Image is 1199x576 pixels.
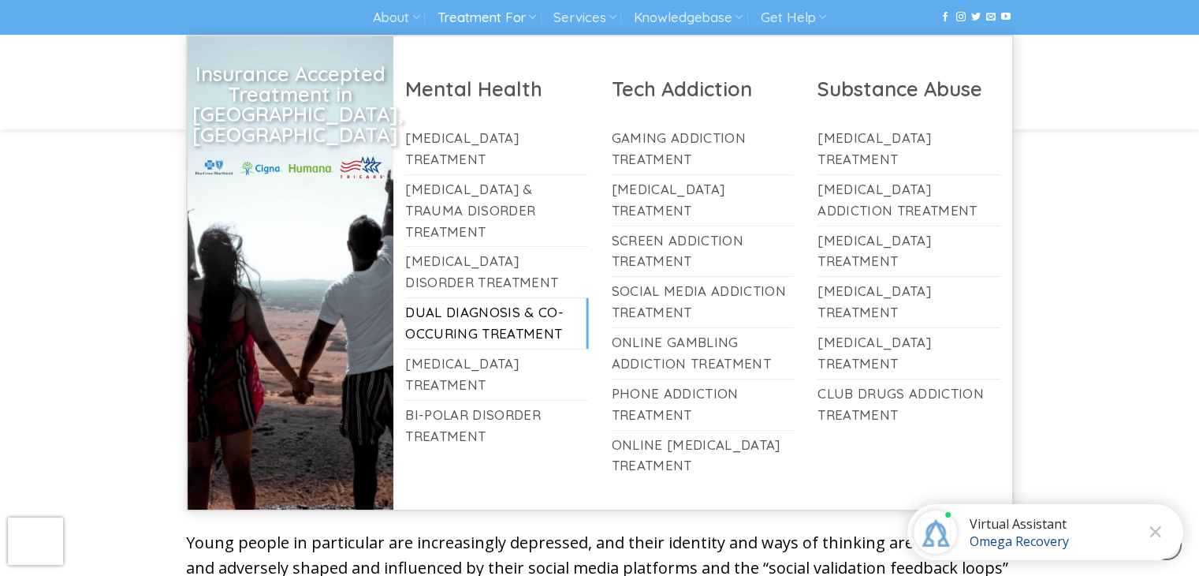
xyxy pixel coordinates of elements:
[405,298,588,349] a: Dual Diagnosis & Co-Occuring Treatment
[817,226,1000,277] a: [MEDICAL_DATA] Treatment
[612,175,795,226] a: [MEDICAL_DATA] Treatment
[955,12,965,23] a: Follow on Instagram
[634,3,743,32] a: Knowledgebase
[405,175,588,247] a: [MEDICAL_DATA] & Trauma Disorder Treatment
[438,3,536,32] a: Treatment For
[761,3,826,32] a: Get Help
[405,350,588,400] a: [MEDICAL_DATA] Treatment
[553,3,616,32] a: Services
[817,380,1000,430] a: Club Drugs Addiction Treatment
[405,401,588,451] a: Bi-Polar Disorder Treatment
[612,277,795,327] a: Social Media Addiction Treatment
[817,175,1000,226] a: [MEDICAL_DATA] Addiction Treatment
[817,277,1000,327] a: [MEDICAL_DATA] Treatment
[986,12,996,23] a: Send us an email
[612,76,795,102] h2: Tech Addiction
[817,328,1000,379] a: [MEDICAL_DATA] Treatment
[612,226,795,277] a: Screen Addiction Treatment
[817,124,1000,174] a: [MEDICAL_DATA] Treatment
[612,328,795,379] a: Online Gambling Addiction Treatment
[612,431,795,481] a: Online [MEDICAL_DATA] Treatment
[612,124,795,174] a: Gaming Addiction Treatment
[940,12,950,23] a: Follow on Facebook
[373,3,419,32] a: About
[405,247,588,297] a: [MEDICAL_DATA] Disorder Treatment
[192,64,388,144] h2: Insurance Accepted Treatment in [GEOGRAPHIC_DATA], [GEOGRAPHIC_DATA]
[612,380,795,430] a: Phone Addiction Treatment
[405,124,588,174] a: [MEDICAL_DATA] Treatment
[971,12,981,23] a: Follow on Twitter
[1001,12,1011,23] a: Follow on YouTube
[405,76,588,102] h2: Mental Health
[817,76,1000,102] h2: Substance Abuse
